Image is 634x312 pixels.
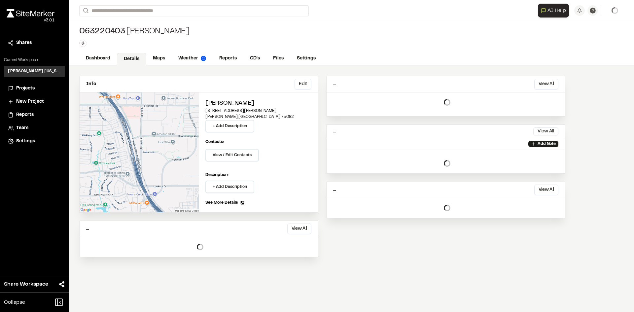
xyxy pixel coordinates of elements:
a: Reports [213,52,243,65]
button: Edit Tags [79,40,87,47]
button: View / Edit Contacts [205,149,259,161]
h3: [PERSON_NAME] [US_STATE] [8,68,61,74]
p: Description: [205,172,311,178]
p: ... [86,225,89,232]
span: New Project [16,98,44,105]
a: CD's [243,52,266,65]
button: + Add Description [205,181,254,193]
div: Open AI Assistant [538,4,572,17]
button: View All [533,127,558,135]
img: rebrand.png [7,9,54,17]
button: View All [534,185,558,195]
a: Dashboard [79,52,117,65]
span: Shares [16,39,32,47]
a: Settings [8,138,61,145]
img: precipai.png [201,56,206,61]
p: [STREET_ADDRESS][PERSON_NAME] [205,108,311,114]
p: ... [333,81,336,88]
a: Reports [8,111,61,119]
a: Maps [146,52,172,65]
span: Reports [16,111,34,119]
a: Details [117,53,146,65]
button: View All [287,224,311,234]
div: [PERSON_NAME] [79,26,190,37]
span: AI Help [547,7,566,15]
a: Files [266,52,290,65]
a: Weather [172,52,213,65]
a: New Project [8,98,61,105]
p: Current Workspace [4,57,65,63]
p: Info [86,81,96,88]
span: 063220403 [79,26,125,37]
span: Projects [16,85,35,92]
p: ... [333,186,336,193]
span: Share Workspace [4,280,48,288]
a: Shares [8,39,61,47]
p: Contacts: [205,139,224,145]
span: See More Details [205,200,238,206]
button: View All [534,79,558,89]
a: Team [8,124,61,132]
span: Collapse [4,298,25,306]
button: + Add Description [205,120,254,132]
button: Open AI Assistant [538,4,569,17]
span: Settings [16,138,35,145]
a: Settings [290,52,322,65]
span: Team [16,124,28,132]
button: Edit [295,79,311,89]
button: Search [79,5,91,16]
h2: [PERSON_NAME] [205,99,311,108]
a: Projects [8,85,61,92]
p: Add Note [538,141,556,147]
p: [PERSON_NAME] , [GEOGRAPHIC_DATA] 75082 [205,114,311,120]
p: ... [333,128,336,135]
div: Oh geez...please don't... [7,17,54,23]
